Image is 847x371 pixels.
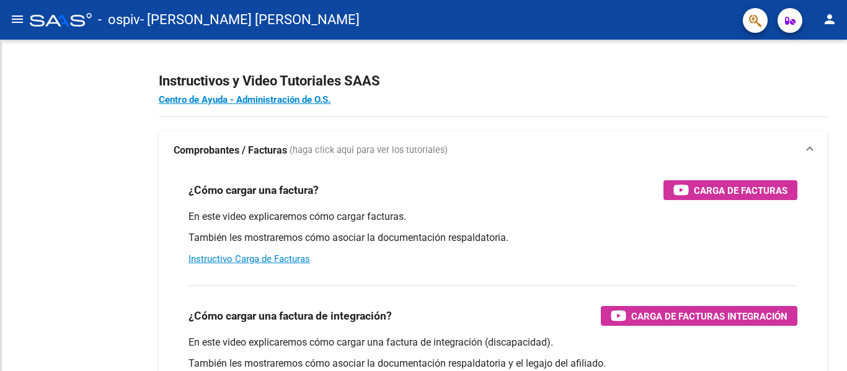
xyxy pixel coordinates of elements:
[188,181,319,199] h3: ¿Cómo cargar una factura?
[188,253,310,264] a: Instructivo Carga de Facturas
[188,210,797,224] p: En este video explicaremos cómo cargar facturas.
[159,131,827,170] mat-expansion-panel-header: Comprobantes / Facturas (haga click aquí para ver los tutoriales)
[188,231,797,245] p: También les mostraremos cómo asociar la documentación respaldatoria.
[188,357,797,370] p: También les mostraremos cómo asociar la documentación respaldatoria y el legajo del afiliado.
[694,183,787,198] span: Carga de Facturas
[188,307,392,325] h3: ¿Cómo cargar una factura de integración?
[663,180,797,200] button: Carga de Facturas
[140,6,360,33] span: - [PERSON_NAME] [PERSON_NAME]
[601,306,797,326] button: Carga de Facturas Integración
[290,144,448,157] span: (haga click aquí para ver los tutoriales)
[188,336,797,349] p: En este video explicaremos cómo cargar una factura de integración (discapacidad).
[10,12,25,27] mat-icon: menu
[98,6,140,33] span: - ospiv
[174,144,287,157] strong: Comprobantes / Facturas
[159,69,827,93] h2: Instructivos y Video Tutoriales SAAS
[822,12,837,27] mat-icon: person
[631,308,787,324] span: Carga de Facturas Integración
[159,94,330,105] a: Centro de Ayuda - Administración de O.S.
